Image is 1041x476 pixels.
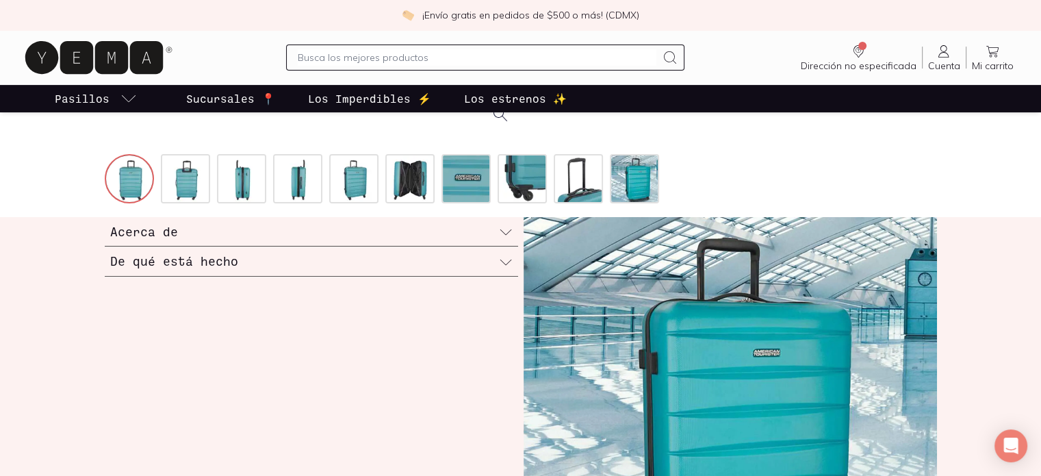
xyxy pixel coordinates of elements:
[387,155,436,205] img: 34286-maleta-de-viaje-luxor-24-azul-6_540b814b-1d62-4cb3-8421-bff3bab9564d=fwebp-q70-w256
[218,155,268,205] img: 34286-maleta-de-viaje-luxor-24-azul-3_59605436-538b-4b6a-bb54-dd8eed0bd2b7=fwebp-q70-w256
[972,60,1014,72] span: Mi carrito
[611,155,660,205] img: 34286-maleta-de-viaje-luxor-24-azul-10_f4ac2d01-4803-4b31-9b34-cf79943a424f=fwebp-q70-w256
[186,90,275,107] p: Sucursales 📍
[795,43,922,72] a: Dirección no especificada
[443,155,492,205] img: 34286-maleta-de-viaje-luxor-24-azul-7_f94b42c0-c87f-49a1-9321-8fe5018b491c=fwebp-q70-w256
[331,155,380,205] img: 34286-maleta-de-viaje-luxor-24-azul-5_52216fd7-59df-4a36-b930-33957e5aa5ba=fwebp-q70-w256
[422,8,639,22] p: ¡Envío gratis en pedidos de $500 o más! (CDMX)
[110,252,238,270] h3: De qué está hecho
[274,155,324,205] img: 34286-maleta-de-viaje-luxor-24-azul-4_a9860710-85ef-4da0-be4f-d21649aa5bf8=fwebp-q70-w256
[162,155,211,205] img: 34286-maleta-de-viaje-luxor-24-azul-2_028aaa84-d744-4c1a-b661-ed5acedcc32f=fwebp-q70-w256
[555,155,604,205] img: 34286-maleta-de-viaje-luxor-24-azul-9_30888ef8-ea9a-4224-bdab-7e6dff043aa5=fwebp-q70-w256
[308,90,431,107] p: Los Imperdibles ⚡️
[923,43,966,72] a: Cuenta
[801,60,916,72] span: Dirección no especificada
[110,223,178,240] h3: Acerca de
[55,90,110,107] p: Pasillos
[106,155,155,205] img: 34286-maleta-de-viaje-luxor-24-azul-1_aee02a41-e433-47e8-aa0c-9e6ecf17fc4d=fwebp-q70-w256
[461,85,569,112] a: Los estrenos ✨
[402,9,414,21] img: check
[994,429,1027,462] div: Open Intercom Messenger
[183,85,278,112] a: Sucursales 📍
[305,85,434,112] a: Los Imperdibles ⚡️
[499,155,548,205] img: 34286-maleta-de-viaje-luxor-24-azul-8_a40c19c7-cd96-4f06-803e-aed72bf5ce33=fwebp-q70-w256
[966,43,1019,72] a: Mi carrito
[52,85,140,112] a: pasillo-todos-link
[928,60,960,72] span: Cuenta
[464,90,567,107] p: Los estrenos ✨
[298,49,657,66] input: Busca los mejores productos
